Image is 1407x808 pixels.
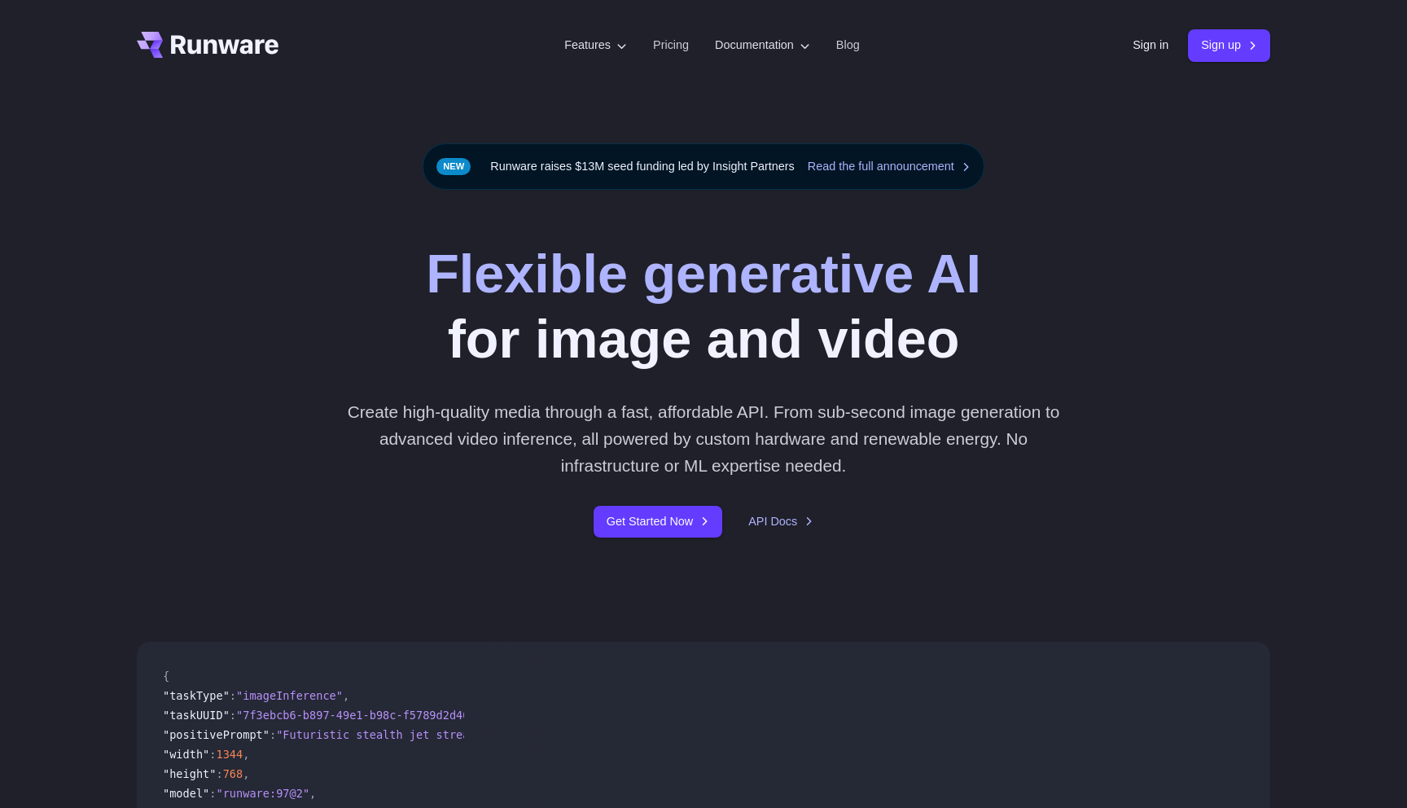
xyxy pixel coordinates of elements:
[236,689,343,702] span: "imageInference"
[426,244,981,304] strong: Flexible generative AI
[163,748,209,761] span: "width"
[276,728,883,741] span: "Futuristic stealth jet streaking through a neon-lit cityscape with glowing purple exhaust"
[209,748,216,761] span: :
[564,36,627,55] label: Features
[715,36,810,55] label: Documentation
[216,787,309,800] span: "runware:97@2"
[243,767,249,780] span: ,
[230,689,236,702] span: :
[426,242,981,372] h1: for image and video
[309,787,316,800] span: ,
[236,709,489,722] span: "7f3ebcb6-b897-49e1-b98c-f5789d2d40d7"
[163,767,216,780] span: "height"
[163,670,169,683] span: {
[423,143,984,190] div: Runware raises $13M seed funding led by Insight Partners
[163,709,230,722] span: "taskUUID"
[343,689,349,702] span: ,
[653,36,689,55] a: Pricing
[163,689,230,702] span: "taskType"
[209,787,216,800] span: :
[341,398,1067,480] p: Create high-quality media through a fast, affordable API. From sub-second image generation to adv...
[270,728,276,741] span: :
[163,728,270,741] span: "positivePrompt"
[1133,36,1168,55] a: Sign in
[223,767,243,780] span: 768
[137,32,278,58] a: Go to /
[216,767,222,780] span: :
[163,787,209,800] span: "model"
[243,748,249,761] span: ,
[748,512,813,531] a: API Docs
[808,157,971,176] a: Read the full announcement
[1188,29,1270,61] a: Sign up
[836,36,860,55] a: Blog
[230,709,236,722] span: :
[216,748,243,761] span: 1344
[594,506,722,538] a: Get Started Now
